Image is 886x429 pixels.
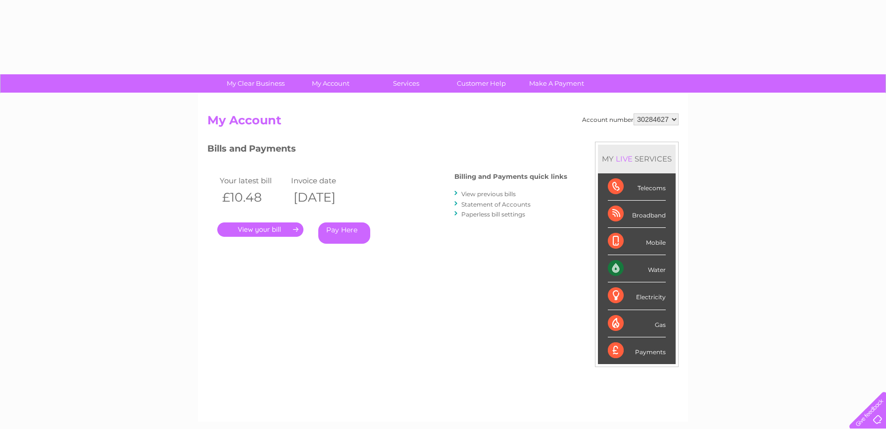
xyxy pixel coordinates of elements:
h2: My Account [207,113,679,132]
div: MY SERVICES [598,145,676,173]
h3: Bills and Payments [207,142,567,159]
a: Customer Help [441,74,522,93]
a: . [217,222,303,237]
a: Paperless bill settings [461,211,525,218]
div: Telecoms [608,173,666,201]
div: Account number [582,113,679,125]
a: Make A Payment [516,74,597,93]
div: Payments [608,337,666,364]
div: Mobile [608,228,666,255]
div: Gas [608,310,666,337]
a: Pay Here [318,222,370,244]
h4: Billing and Payments quick links [454,173,567,180]
div: Electricity [608,282,666,310]
div: Water [608,255,666,282]
td: Your latest bill [217,174,289,187]
th: £10.48 [217,187,289,208]
a: View previous bills [461,190,516,198]
th: [DATE] [289,187,360,208]
a: My Clear Business [215,74,296,93]
div: LIVE [614,154,635,163]
td: Invoice date [289,174,360,187]
a: Services [365,74,447,93]
a: My Account [290,74,372,93]
div: Broadband [608,201,666,228]
a: Statement of Accounts [461,201,531,208]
